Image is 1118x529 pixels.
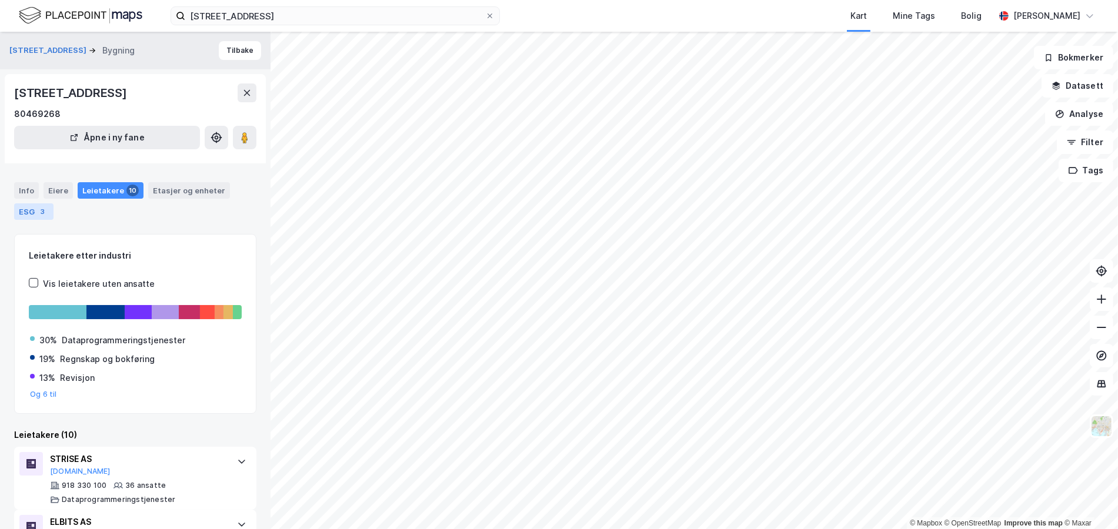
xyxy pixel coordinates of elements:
div: 13% [39,371,55,385]
div: Info [14,182,39,199]
div: Leietakere (10) [14,428,256,442]
div: STRISE AS [50,452,225,466]
img: Z [1090,415,1113,437]
div: 3 [37,206,49,217]
button: Filter [1057,130,1113,154]
div: 30% [39,333,57,347]
div: Leietakere etter industri [29,249,242,263]
div: ESG [14,203,54,220]
button: Tilbake [219,41,261,60]
div: 918 330 100 [62,481,106,490]
div: [STREET_ADDRESS] [14,83,129,102]
div: Kart [850,9,867,23]
button: [STREET_ADDRESS] [9,45,89,56]
div: Regnskap og bokføring [60,352,155,366]
div: Mine Tags [893,9,935,23]
iframe: Chat Widget [1059,473,1118,529]
div: 36 ansatte [125,481,166,490]
img: logo.f888ab2527a4732fd821a326f86c7f29.svg [19,5,142,26]
button: Åpne i ny fane [14,126,200,149]
div: Etasjer og enheter [153,185,225,196]
input: Søk på adresse, matrikkel, gårdeiere, leietakere eller personer [185,7,485,25]
div: Dataprogrammeringstjenester [62,333,185,347]
div: 10 [126,185,139,196]
button: Tags [1059,159,1113,182]
div: Revisjon [60,371,95,385]
div: Kontrollprogram for chat [1059,473,1118,529]
button: Bokmerker [1034,46,1113,69]
button: Og 6 til [30,390,57,399]
div: Eiere [44,182,73,199]
a: Mapbox [910,519,942,527]
button: [DOMAIN_NAME] [50,467,111,476]
a: Improve this map [1004,519,1063,527]
div: Bygning [102,43,135,58]
div: [PERSON_NAME] [1013,9,1080,23]
div: Bolig [961,9,982,23]
button: Datasett [1042,74,1113,98]
button: Analyse [1045,102,1113,126]
div: Dataprogrammeringstjenester [62,495,175,504]
div: 80469268 [14,107,61,121]
div: 19% [39,352,55,366]
div: Vis leietakere uten ansatte [43,277,155,291]
div: ELBITS AS [50,515,225,529]
div: Leietakere [78,182,143,199]
a: OpenStreetMap [945,519,1002,527]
